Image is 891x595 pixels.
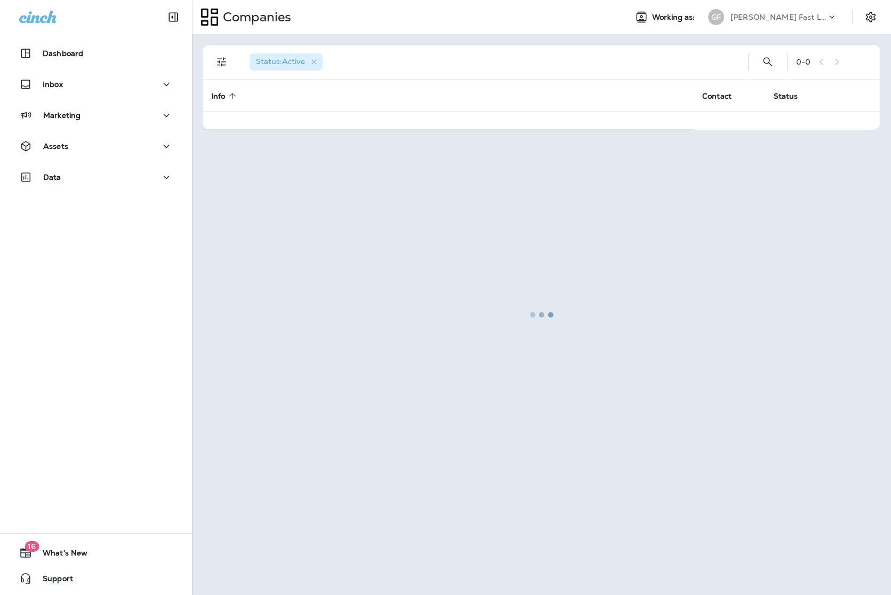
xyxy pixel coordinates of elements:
[11,166,181,188] button: Data
[43,111,81,120] p: Marketing
[11,136,181,157] button: Assets
[219,9,291,25] p: Companies
[43,80,63,89] p: Inbox
[43,142,68,150] p: Assets
[708,9,724,25] div: GF
[652,13,697,22] span: Working as:
[32,574,73,587] span: Support
[11,568,181,589] button: Support
[25,541,39,552] span: 16
[11,43,181,64] button: Dashboard
[11,542,181,564] button: 16What's New
[11,74,181,95] button: Inbox
[43,49,83,58] p: Dashboard
[11,105,181,126] button: Marketing
[32,549,87,561] span: What's New
[43,173,61,181] p: Data
[861,7,880,27] button: Settings
[158,6,188,28] button: Collapse Sidebar
[731,13,826,21] p: [PERSON_NAME] Fast Lube dba [PERSON_NAME]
